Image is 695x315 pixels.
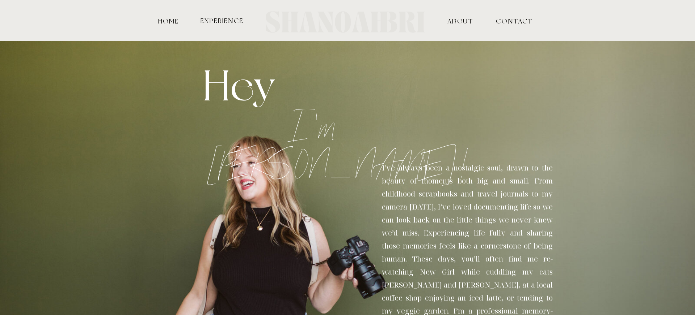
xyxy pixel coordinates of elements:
[199,17,244,24] a: experience
[496,17,521,24] a: contact
[425,17,496,24] a: ABOUT
[157,17,180,24] a: HOME
[207,110,425,137] h2: I'm [PERSON_NAME]!
[203,59,475,81] h1: Hey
